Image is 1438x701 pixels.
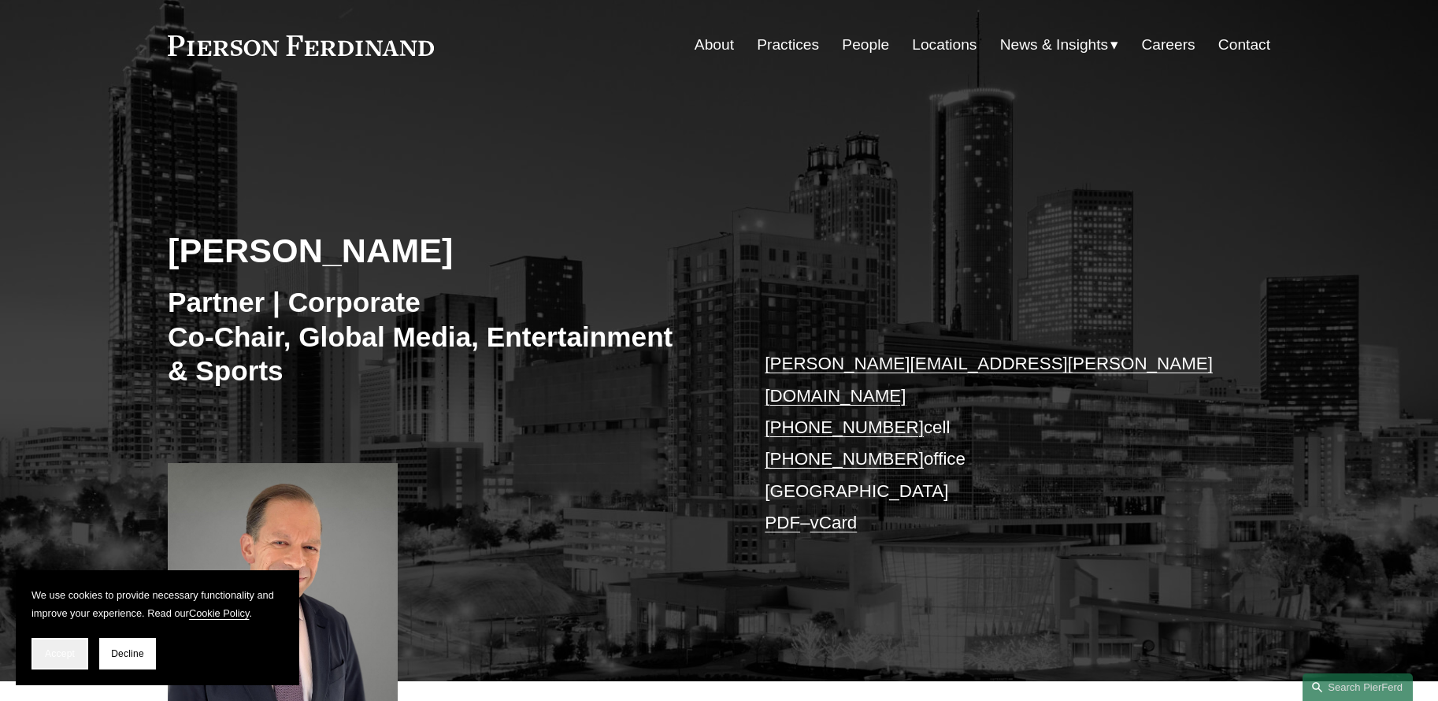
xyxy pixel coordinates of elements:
[45,648,75,659] span: Accept
[1000,32,1109,59] span: News & Insights
[16,570,299,685] section: Cookie banner
[168,285,673,388] h3: Partner | Corporate Co-Chair, Global Media, Entertainment & Sports
[1303,673,1413,701] a: Search this site
[189,607,250,619] a: Cookie Policy
[765,449,924,469] a: [PHONE_NUMBER]
[765,513,800,532] a: PDF
[765,354,1213,405] a: [PERSON_NAME][EMAIL_ADDRESS][PERSON_NAME][DOMAIN_NAME]
[32,638,88,669] button: Accept
[757,30,819,60] a: Practices
[111,648,144,659] span: Decline
[1218,30,1270,60] a: Contact
[1000,30,1119,60] a: folder dropdown
[1141,30,1195,60] a: Careers
[32,586,284,622] p: We use cookies to provide necessary functionality and improve your experience. Read our .
[842,30,889,60] a: People
[765,348,1224,539] p: cell office [GEOGRAPHIC_DATA] –
[810,513,858,532] a: vCard
[695,30,734,60] a: About
[912,30,977,60] a: Locations
[765,417,924,437] a: [PHONE_NUMBER]
[99,638,156,669] button: Decline
[168,230,719,271] h2: [PERSON_NAME]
